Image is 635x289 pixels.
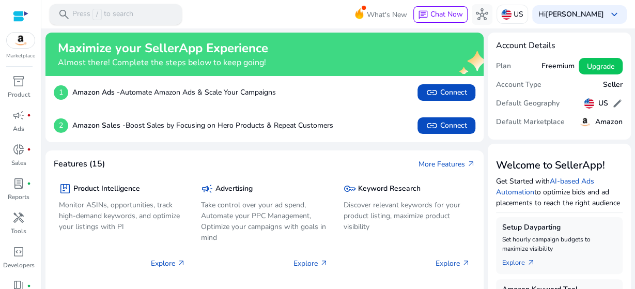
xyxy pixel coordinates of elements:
a: More Featuresarrow_outward [419,159,475,170]
span: What's New [367,6,407,24]
p: Boost Sales by Focusing on Hero Products & Repeat Customers [72,120,333,131]
p: Discover relevant keywords for your product listing, maximize product visibility [344,200,470,232]
span: package [59,182,71,195]
span: fiber_manual_record [27,284,31,288]
button: chatChat Now [413,6,468,23]
img: amazon.svg [7,33,35,48]
p: Automate Amazon Ads & Scale Your Campaigns [72,87,276,98]
h4: Account Details [496,41,623,51]
span: arrow_outward [467,160,475,168]
span: donut_small [12,143,25,156]
p: Get Started with to optimize bids and ad placements to reach the right audience [496,176,623,208]
h4: Features (15) [54,159,105,169]
span: keyboard_arrow_down [608,8,621,21]
b: [PERSON_NAME] [546,9,604,19]
span: fiber_manual_record [27,181,31,186]
span: arrow_outward [462,259,470,267]
p: Explore [293,258,328,269]
a: AI-based Ads Automation [496,176,594,197]
p: Tools [11,226,26,236]
p: Set hourly campaign budgets to maximize visibility [502,235,616,253]
span: lab_profile [12,177,25,190]
span: chat [418,10,428,20]
span: hub [476,8,488,21]
h5: Amazon [595,118,623,127]
p: Press to search [72,9,133,20]
button: hub [472,4,492,25]
span: link [426,119,438,132]
span: arrow_outward [177,259,185,267]
p: US [514,5,523,23]
span: edit [612,98,623,109]
h5: Seller [603,81,623,89]
h5: Account Type [496,81,541,89]
p: 2 [54,118,68,133]
span: Chat Now [430,9,463,19]
button: linkConnect [417,117,475,134]
p: Explore [151,258,185,269]
p: Reports [8,192,29,202]
span: inventory_2 [12,75,25,87]
h5: Freemium [541,62,575,71]
span: campaign [201,182,213,195]
span: link [426,86,438,99]
h5: Product Intelligence [73,185,140,193]
p: Sales [11,158,26,168]
h5: Setup Dayparting [502,223,616,232]
p: Monitor ASINs, opportunities, track high-demand keywords, and optimize your listings with PI [59,200,185,232]
span: fiber_manual_record [27,113,31,117]
p: Product [8,90,30,99]
h2: Maximize your SellerApp Experience [58,41,268,56]
img: us.svg [501,9,512,20]
p: Developers [3,261,35,270]
img: us.svg [584,98,594,109]
h3: Welcome to SellerApp! [496,159,623,172]
span: fiber_manual_record [27,147,31,151]
h5: Default Marketplace [496,118,565,127]
span: Connect [426,119,467,132]
h5: US [598,99,608,108]
span: arrow_outward [527,258,535,267]
h5: Default Geography [496,99,560,108]
span: code_blocks [12,246,25,258]
span: campaign [12,109,25,121]
span: Connect [426,86,467,99]
a: Explorearrow_outward [502,253,544,268]
p: Explore [436,258,470,269]
h5: Advertising [215,185,253,193]
span: Upgrade [587,61,614,72]
span: search [58,8,70,21]
span: / [92,9,102,20]
span: key [344,182,356,195]
span: handyman [12,211,25,224]
p: Marketplace [6,52,35,60]
button: linkConnect [417,84,475,101]
span: arrow_outward [320,259,328,267]
h4: Almost there! Complete the steps below to keep going! [58,58,268,68]
b: Amazon Sales - [72,120,126,130]
h5: Plan [496,62,511,71]
img: amazon.svg [579,116,591,128]
p: Ads [13,124,24,133]
p: Hi [538,11,604,18]
p: 1 [54,85,68,100]
button: Upgrade [579,58,623,74]
b: Amazon Ads - [72,87,120,97]
h5: Keyword Research [358,185,421,193]
p: Take control over your ad spend, Automate your PPC Management, Optimize your campaigns with goals... [201,200,328,243]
